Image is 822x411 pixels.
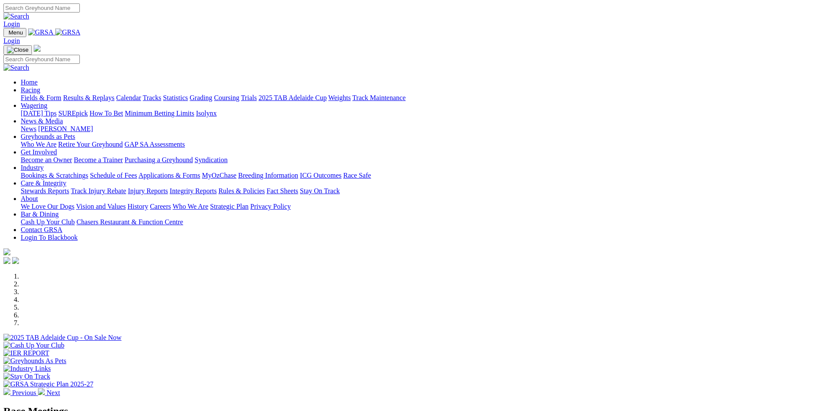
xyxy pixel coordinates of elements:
[74,156,123,163] a: Become a Trainer
[3,55,80,64] input: Search
[21,226,62,233] a: Contact GRSA
[21,187,69,195] a: Stewards Reports
[241,94,257,101] a: Trials
[34,45,41,52] img: logo-grsa-white.png
[3,349,49,357] img: IER REPORT
[3,334,122,342] img: 2025 TAB Adelaide Cup - On Sale Now
[76,203,126,210] a: Vision and Values
[3,388,10,395] img: chevron-left-pager-white.svg
[3,64,29,72] img: Search
[196,110,217,117] a: Isolynx
[3,389,38,396] a: Previous
[21,125,36,132] a: News
[21,156,819,164] div: Get Involved
[3,3,80,13] input: Search
[238,172,298,179] a: Breeding Information
[139,172,200,179] a: Applications & Forms
[143,94,161,101] a: Tracks
[125,156,193,163] a: Purchasing a Greyhound
[125,141,185,148] a: GAP SA Assessments
[250,203,291,210] a: Privacy Policy
[38,389,60,396] a: Next
[12,389,36,396] span: Previous
[3,248,10,255] img: logo-grsa-white.png
[218,187,265,195] a: Rules & Policies
[3,37,20,44] a: Login
[21,218,75,226] a: Cash Up Your Club
[128,187,168,195] a: Injury Reports
[258,94,327,101] a: 2025 TAB Adelaide Cup
[202,172,236,179] a: MyOzChase
[3,45,32,55] button: Toggle navigation
[21,218,819,226] div: Bar & Dining
[21,172,819,179] div: Industry
[21,102,47,109] a: Wagering
[163,94,188,101] a: Statistics
[343,172,371,179] a: Race Safe
[21,203,74,210] a: We Love Our Dogs
[150,203,171,210] a: Careers
[21,179,66,187] a: Care & Integrity
[3,257,10,264] img: facebook.svg
[28,28,54,36] img: GRSA
[3,20,20,28] a: Login
[173,203,208,210] a: Who We Are
[21,210,59,218] a: Bar & Dining
[21,164,44,171] a: Industry
[90,110,123,117] a: How To Bet
[21,172,88,179] a: Bookings & Scratchings
[210,203,249,210] a: Strategic Plan
[3,373,50,380] img: Stay On Track
[21,234,78,241] a: Login To Blackbook
[7,47,28,53] img: Close
[21,203,819,210] div: About
[125,110,194,117] a: Minimum Betting Limits
[21,148,57,156] a: Get Involved
[190,94,212,101] a: Grading
[3,357,66,365] img: Greyhounds As Pets
[55,28,81,36] img: GRSA
[127,203,148,210] a: History
[21,187,819,195] div: Care & Integrity
[3,365,51,373] img: Industry Links
[63,94,114,101] a: Results & Replays
[3,380,93,388] img: GRSA Strategic Plan 2025-27
[353,94,406,101] a: Track Maintenance
[21,78,38,86] a: Home
[21,94,819,102] div: Racing
[3,13,29,20] img: Search
[21,117,63,125] a: News & Media
[21,141,819,148] div: Greyhounds as Pets
[21,125,819,133] div: News & Media
[21,110,57,117] a: [DATE] Tips
[300,187,340,195] a: Stay On Track
[76,218,183,226] a: Chasers Restaurant & Function Centre
[21,110,819,117] div: Wagering
[116,94,141,101] a: Calendar
[3,342,64,349] img: Cash Up Your Club
[12,257,19,264] img: twitter.svg
[21,86,40,94] a: Racing
[300,172,341,179] a: ICG Outcomes
[38,125,93,132] a: [PERSON_NAME]
[21,156,72,163] a: Become an Owner
[21,141,57,148] a: Who We Are
[21,94,61,101] a: Fields & Form
[47,389,60,396] span: Next
[9,29,23,36] span: Menu
[90,172,137,179] a: Schedule of Fees
[21,195,38,202] a: About
[328,94,351,101] a: Weights
[195,156,227,163] a: Syndication
[58,110,88,117] a: SUREpick
[58,141,123,148] a: Retire Your Greyhound
[21,133,75,140] a: Greyhounds as Pets
[267,187,298,195] a: Fact Sheets
[214,94,239,101] a: Coursing
[38,388,45,395] img: chevron-right-pager-white.svg
[3,28,26,37] button: Toggle navigation
[170,187,217,195] a: Integrity Reports
[71,187,126,195] a: Track Injury Rebate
